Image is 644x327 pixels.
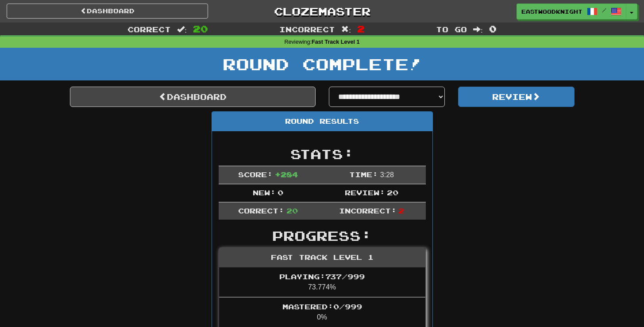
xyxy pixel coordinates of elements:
span: 20 [387,188,398,197]
span: Eastwoodknight [521,8,582,15]
span: : [341,26,351,33]
h2: Progress: [219,228,426,243]
span: To go [436,25,467,34]
span: Incorrect [279,25,335,34]
span: Correct [127,25,171,34]
span: + 284 [275,170,298,179]
span: 3 : 28 [380,171,394,179]
button: Review [458,87,575,107]
h1: Round Complete! [3,55,641,73]
div: Round Results [212,112,432,131]
h2: Stats: [219,147,426,161]
span: Score: [238,170,273,179]
span: : [177,26,187,33]
span: 2 [398,206,404,215]
span: / [602,7,606,13]
li: 73.774% [219,267,425,297]
span: 20 [286,206,298,215]
a: Dashboard [70,87,316,107]
span: : [473,26,483,33]
span: Incorrect: [339,206,397,215]
span: 0 [278,188,283,197]
span: Review: [345,188,385,197]
a: Eastwoodknight / [517,4,626,19]
span: Correct: [238,206,284,215]
a: Dashboard [7,4,208,19]
span: 0 [489,23,497,34]
span: Time: [349,170,378,179]
strong: Fast Track Level 1 [312,39,360,45]
span: 2 [357,23,365,34]
span: 20 [193,23,208,34]
span: Playing: 737 / 999 [279,272,365,281]
a: Clozemaster [221,4,423,19]
span: Mastered: 0 / 999 [282,302,362,311]
span: New: [253,188,276,197]
div: Fast Track Level 1 [219,248,425,267]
